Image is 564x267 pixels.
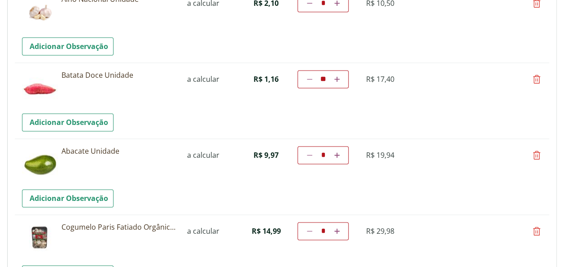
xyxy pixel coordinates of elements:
span: R$ 1,16 [254,74,279,84]
a: Abacate Unidade [61,146,175,156]
img: Batata Doce Unidade [22,70,58,106]
a: Adicionar Observação [22,113,114,131]
a: Batata Doce Unidade [61,70,175,80]
a: Cogumelo Paris Fatiado Orgânico 200g Unidade [61,222,175,232]
span: a calcular [187,150,219,160]
img: Abacate Unidade [22,146,58,182]
span: R$ 19,94 [366,150,394,160]
img: Cogumelo Paris Fatiado Orgânico 200g Unidade [22,222,58,258]
span: R$ 14,99 [252,226,281,236]
span: R$ 29,98 [366,226,394,236]
a: Adicionar Observação [22,37,114,55]
span: R$ 17,40 [366,74,394,84]
a: Adicionar Observação [22,189,114,207]
span: a calcular [187,226,219,236]
span: R$ 9,97 [254,150,279,160]
span: a calcular [187,74,219,84]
